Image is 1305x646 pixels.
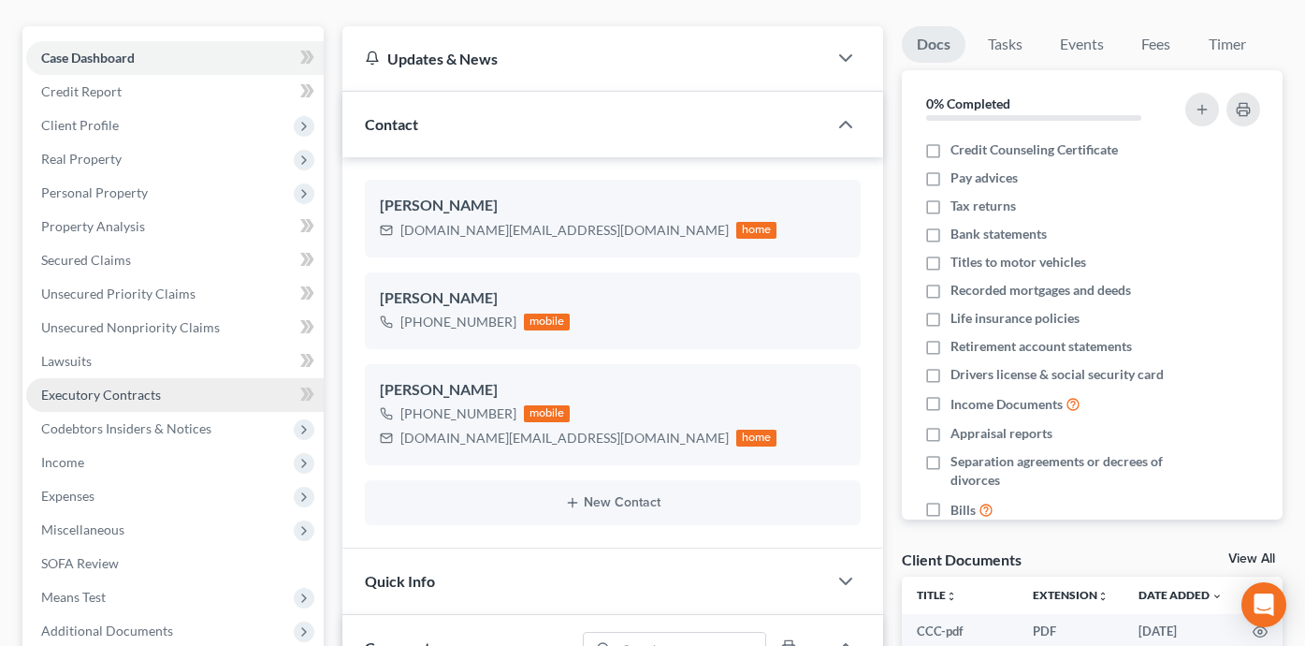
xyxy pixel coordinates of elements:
[41,555,119,571] span: SOFA Review
[26,210,324,243] a: Property Analysis
[1228,552,1275,565] a: View All
[400,221,729,240] div: [DOMAIN_NAME][EMAIL_ADDRESS][DOMAIN_NAME]
[950,225,1047,243] span: Bank statements
[1126,26,1186,63] a: Fees
[1211,591,1223,602] i: expand_more
[950,309,1080,328] span: Life insurance policies
[26,345,324,378] a: Lawsuits
[524,314,571,330] div: mobile
[26,378,324,412] a: Executory Contracts
[380,495,846,510] button: New Contact
[950,253,1086,272] span: Titles to motor vehicles
[950,395,1063,414] span: Income Documents
[41,488,94,504] span: Expenses
[950,365,1164,384] span: Drivers license & social security card
[41,151,122,167] span: Real Property
[1241,582,1286,627] div: Open Intercom Messenger
[26,547,324,580] a: SOFA Review
[41,319,220,335] span: Unsecured Nonpriority Claims
[26,41,324,75] a: Case Dashboard
[41,454,84,470] span: Income
[950,197,1016,215] span: Tax returns
[946,591,957,602] i: unfold_more
[926,95,1010,111] strong: 0% Completed
[365,49,805,68] div: Updates & News
[380,195,846,217] div: [PERSON_NAME]
[973,26,1037,63] a: Tasks
[41,83,122,99] span: Credit Report
[950,169,1018,187] span: Pay advices
[41,353,92,369] span: Lawsuits
[41,387,161,403] span: Executory Contracts
[950,337,1132,356] span: Retirement account statements
[41,589,106,605] span: Means Test
[41,623,173,639] span: Additional Documents
[41,286,196,301] span: Unsecured Priority Claims
[950,501,976,520] span: Bills
[400,404,516,423] div: [PHONE_NUMBER]
[41,420,211,436] span: Codebtors Insiders & Notices
[902,26,965,63] a: Docs
[950,424,1052,443] span: Appraisal reports
[1033,588,1109,602] a: Extensionunfold_more
[1138,588,1223,602] a: Date Added expand_more
[41,184,148,200] span: Personal Property
[26,243,324,277] a: Secured Claims
[1097,591,1109,602] i: unfold_more
[524,405,571,422] div: mobile
[41,218,145,234] span: Property Analysis
[41,252,131,268] span: Secured Claims
[41,521,124,537] span: Miscellaneous
[26,311,324,345] a: Unsecured Nonpriority Claims
[1194,26,1261,63] a: Timer
[365,115,418,133] span: Contact
[950,140,1118,159] span: Credit Counseling Certificate
[380,287,846,310] div: [PERSON_NAME]
[41,50,135,66] span: Case Dashboard
[917,588,957,602] a: Titleunfold_more
[1045,26,1119,63] a: Events
[26,277,324,311] a: Unsecured Priority Claims
[400,313,516,331] div: [PHONE_NUMBER]
[365,572,435,590] span: Quick Info
[902,550,1022,569] div: Client Documents
[400,429,729,448] div: [DOMAIN_NAME][EMAIL_ADDRESS][DOMAIN_NAME]
[41,117,119,133] span: Client Profile
[736,222,777,239] div: home
[950,281,1131,300] span: Recorded mortgages and deeds
[950,452,1171,490] span: Separation agreements or decrees of divorces
[380,379,846,402] div: [PERSON_NAME]
[26,75,324,109] a: Credit Report
[736,430,777,447] div: home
